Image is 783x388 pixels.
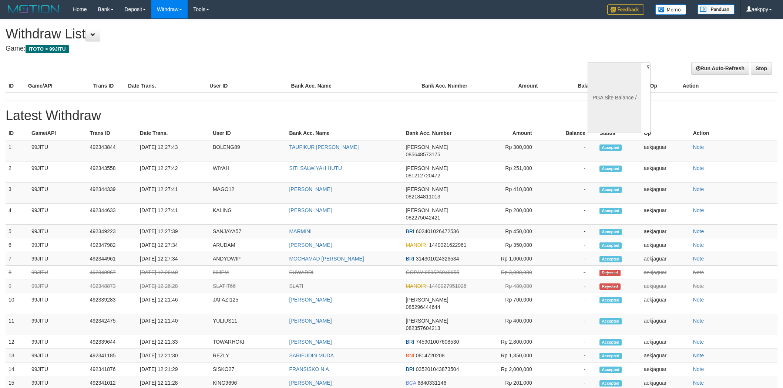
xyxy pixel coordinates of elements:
td: 492339283 [87,293,137,314]
span: 082184811013 [406,194,440,200]
td: - [543,335,597,349]
td: 99JITU [28,238,87,252]
span: Accepted [599,187,622,193]
span: 602401026472536 [416,228,459,234]
td: 11 [6,314,28,335]
a: [PERSON_NAME] [289,242,332,248]
th: Amount [480,126,543,140]
td: Rp 2,800,000 [480,335,543,349]
a: MARMINI [289,228,312,234]
span: Rejected [599,270,620,276]
td: - [543,363,597,376]
th: User ID [210,126,286,140]
span: 085296444644 [406,304,440,310]
a: FRANSISKO N A [289,366,329,372]
span: BRI [406,339,414,345]
a: SUWARDI [289,269,313,275]
td: [DATE] 12:26:28 [137,279,210,293]
th: Game/API [28,126,87,140]
a: TAUFIKUR [PERSON_NAME] [289,144,359,150]
span: Accepted [599,229,622,235]
th: Bank Acc. Name [288,79,419,93]
td: TOWARHOKI [210,335,286,349]
a: Note [693,318,704,324]
td: Rp 350,000 [480,238,543,252]
td: 492348873 [87,279,137,293]
td: 5 [6,225,28,238]
td: 492342475 [87,314,137,335]
td: 99JITU [28,279,87,293]
td: 492344633 [87,204,137,225]
td: [DATE] 12:21:46 [137,293,210,314]
span: Accepted [599,339,622,346]
a: Note [693,242,704,248]
a: Note [693,144,704,150]
td: 99JITU [28,252,87,266]
td: Rp 3,000,000 [480,266,543,279]
span: [PERSON_NAME] [406,207,448,213]
td: - [543,266,597,279]
th: Action [680,79,777,93]
td: BOLENG89 [210,140,286,161]
td: Rp 700,000 [480,293,543,314]
span: BRI [406,228,414,234]
span: Rejected [599,283,620,290]
td: 2 [6,161,28,183]
a: Run Auto-Refresh [691,62,749,75]
span: Accepted [599,367,622,373]
span: GOPAY [406,269,423,275]
td: 99JITU [28,183,87,204]
td: 4 [6,204,28,225]
a: Note [693,186,704,192]
td: [DATE] 12:21:40 [137,314,210,335]
span: BNI [406,353,414,358]
span: 1440027951026 [429,283,466,289]
a: Note [693,165,704,171]
td: MAGO12 [210,183,286,204]
a: [PERSON_NAME] [289,339,332,345]
td: aekjaguar [641,183,690,204]
td: 99JPM [210,266,286,279]
th: ID [6,79,25,93]
td: SISKO27 [210,363,286,376]
td: 6 [6,238,28,252]
span: 745901007608530 [416,339,459,345]
th: Date Trans. [137,126,210,140]
td: 8 [6,266,28,279]
h1: Latest Withdraw [6,108,777,123]
td: 492339644 [87,335,137,349]
img: MOTION_logo.png [6,4,62,15]
span: [PERSON_NAME] [406,318,448,324]
a: [PERSON_NAME] [289,380,332,386]
a: Note [693,228,704,234]
td: ARUDAM [210,238,286,252]
a: Note [693,366,704,372]
span: MANDIRI [406,242,427,248]
td: SANJAYA57 [210,225,286,238]
a: Note [693,283,704,289]
span: Accepted [599,318,622,324]
td: ANDYDWIP [210,252,286,266]
th: Balance [543,126,597,140]
a: Note [693,380,704,386]
td: 492343558 [87,161,137,183]
th: Amount [484,79,549,93]
span: [PERSON_NAME] [406,144,448,150]
td: JAFAZI125 [210,293,286,314]
span: 081212720472 [406,173,440,178]
td: [DATE] 12:27:41 [137,183,210,204]
td: - [543,140,597,161]
td: Rp 1,000,000 [480,252,543,266]
a: SARIFUDIN MUDA [289,353,334,358]
span: 089526049655 [425,269,459,275]
td: Rp 410,000 [480,183,543,204]
span: [PERSON_NAME] [406,186,448,192]
td: 99JITU [28,363,87,376]
span: Accepted [599,256,622,262]
td: - [543,252,597,266]
td: 492349223 [87,225,137,238]
a: [PERSON_NAME] [289,297,332,303]
td: Rp 1,350,000 [480,349,543,363]
td: WIYAH [210,161,286,183]
a: Note [693,256,704,262]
